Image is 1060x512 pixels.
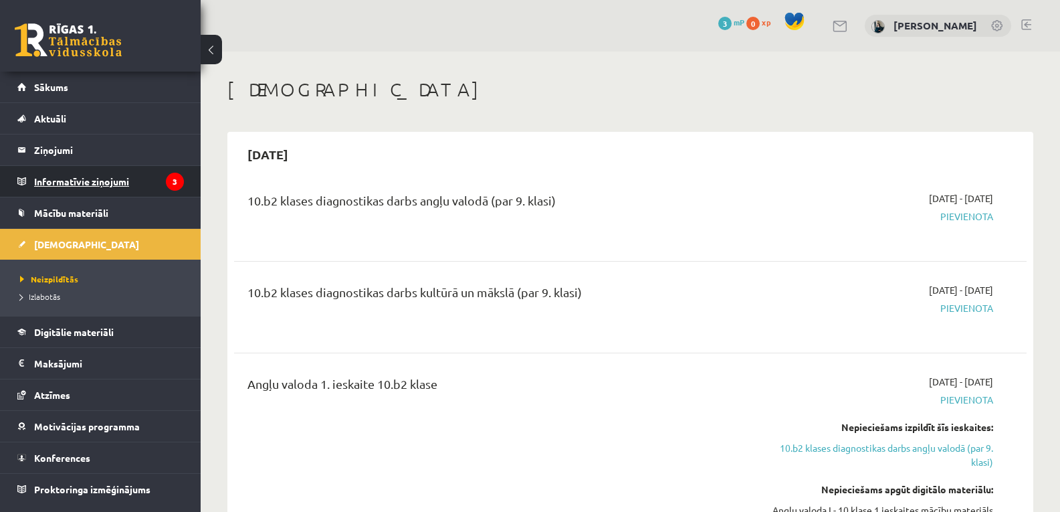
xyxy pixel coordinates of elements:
a: Motivācijas programma [17,411,184,442]
span: Izlabotās [20,291,60,302]
span: Neizpildītās [20,274,78,284]
a: 3 mP [718,17,744,27]
a: Proktoringa izmēģinājums [17,474,184,505]
span: [DATE] - [DATE] [929,375,993,389]
span: Konferences [34,452,90,464]
span: Pievienota [758,301,993,315]
a: [PERSON_NAME] [893,19,977,32]
span: Digitālie materiāli [34,326,114,338]
span: Motivācijas programma [34,420,140,432]
i: 3 [166,173,184,191]
span: Mācību materiāli [34,207,108,219]
a: Informatīvie ziņojumi3 [17,166,184,197]
a: Neizpildītās [20,273,187,285]
div: Angļu valoda 1. ieskaite 10.b2 klase [247,375,738,400]
h2: [DATE] [234,139,302,170]
h1: [DEMOGRAPHIC_DATA] [227,78,1033,101]
span: [DATE] - [DATE] [929,283,993,297]
span: [DATE] - [DATE] [929,191,993,205]
span: xp [762,17,770,27]
div: Nepieciešams izpildīt šīs ieskaites: [758,420,993,434]
span: Aktuāli [34,112,66,124]
span: Atzīmes [34,389,70,401]
span: Pievienota [758,393,993,407]
span: [DEMOGRAPHIC_DATA] [34,238,139,250]
span: Sākums [34,81,68,93]
a: Digitālie materiāli [17,317,184,347]
a: Rīgas 1. Tālmācības vidusskola [15,23,122,57]
legend: Ziņojumi [34,135,184,165]
a: [DEMOGRAPHIC_DATA] [17,229,184,260]
div: 10.b2 klases diagnostikas darbs angļu valodā (par 9. klasi) [247,191,738,216]
span: Proktoringa izmēģinājums [34,483,150,495]
a: Atzīmes [17,379,184,410]
a: Ziņojumi [17,135,184,165]
a: 10.b2 klases diagnostikas darbs angļu valodā (par 9. klasi) [758,441,993,469]
a: Maksājumi [17,348,184,379]
span: 0 [746,17,760,30]
a: 0 xp [746,17,777,27]
a: Aktuāli [17,103,184,134]
a: Konferences [17,442,184,473]
span: 3 [718,17,732,30]
a: Mācību materiāli [17,197,184,228]
div: 10.b2 klases diagnostikas darbs kultūrā un mākslā (par 9. klasi) [247,283,738,308]
legend: Informatīvie ziņojumi [34,166,184,197]
a: Sākums [17,72,184,102]
span: Pievienota [758,209,993,224]
div: Nepieciešams apgūt digitālo materiālu: [758,483,993,497]
legend: Maksājumi [34,348,184,379]
span: mP [734,17,744,27]
a: Izlabotās [20,290,187,303]
img: Megija Simsone [871,20,885,33]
